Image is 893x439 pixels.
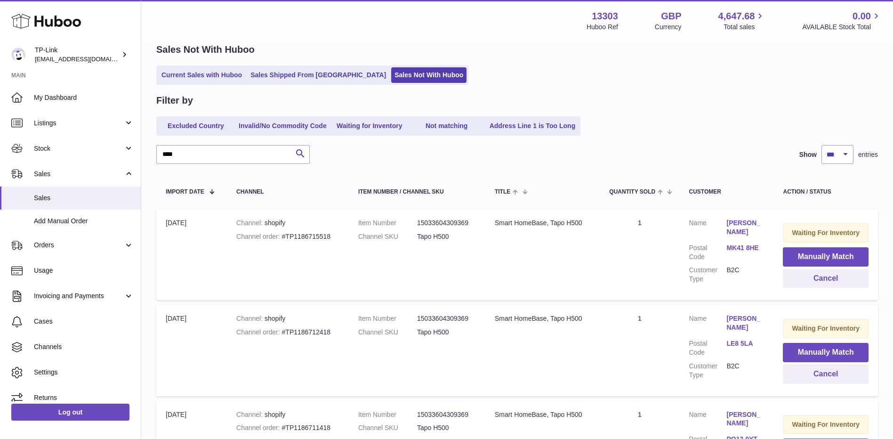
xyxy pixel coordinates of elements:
[726,362,764,380] dd: B2C
[358,328,417,337] dt: Channel SKU
[638,219,642,227] a: 1
[783,247,869,267] button: Manually Match
[236,314,339,323] div: shopify
[236,423,339,432] div: #TP1186711418
[11,404,129,421] a: Log out
[638,411,642,418] a: 1
[156,305,227,396] td: [DATE]
[792,421,860,428] strong: Waiting For Inventory
[236,328,339,337] div: #TP1186712418
[236,410,339,419] div: shopify
[689,244,726,261] dt: Postal Code
[689,189,764,195] div: Customer
[158,118,233,134] a: Excluded Country
[802,23,882,32] span: AVAILABLE Stock Total
[417,328,476,337] dd: Tapo H500
[358,410,417,419] dt: Item Number
[417,314,476,323] dd: 15033604309369
[35,55,138,63] span: [EMAIL_ADDRESS][DOMAIN_NAME]
[35,46,120,64] div: TP-Link
[34,144,124,153] span: Stock
[332,118,407,134] a: Waiting for Inventory
[247,67,389,83] a: Sales Shipped From [GEOGRAPHIC_DATA]
[34,217,134,226] span: Add Manual Order
[486,118,579,134] a: Address Line 1 is Too Long
[156,43,255,56] h2: Sales Not With Huboo
[689,410,726,431] dt: Name
[726,339,764,348] a: LE8 5LA
[783,343,869,362] button: Manually Match
[34,241,124,250] span: Orders
[495,219,590,228] div: Smart HomeBase, Tapo H500
[783,365,869,384] button: Cancel
[417,232,476,241] dd: Tapo H500
[783,269,869,288] button: Cancel
[417,410,476,419] dd: 15033604309369
[358,189,476,195] div: Item Number / Channel SKU
[358,232,417,241] dt: Channel SKU
[726,219,764,236] a: [PERSON_NAME]
[34,266,134,275] span: Usage
[156,94,193,107] h2: Filter by
[236,424,282,431] strong: Channel order
[726,314,764,332] a: [PERSON_NAME]
[34,119,124,128] span: Listings
[236,233,282,240] strong: Channel order
[417,219,476,228] dd: 15033604309369
[34,317,134,326] span: Cases
[34,194,134,203] span: Sales
[726,244,764,252] a: MK41 8HE
[853,10,871,23] span: 0.00
[802,10,882,32] a: 0.00 AVAILABLE Stock Total
[34,170,124,179] span: Sales
[592,10,618,23] strong: 13303
[236,328,282,336] strong: Channel order
[858,150,878,159] span: entries
[792,325,860,332] strong: Waiting For Inventory
[689,339,726,357] dt: Postal Code
[609,189,655,195] span: Quantity Sold
[792,229,860,236] strong: Waiting For Inventory
[236,219,339,228] div: shopify
[726,266,764,284] dd: B2C
[638,315,642,322] a: 1
[391,67,467,83] a: Sales Not With Huboo
[358,219,417,228] dt: Item Number
[689,314,726,334] dt: Name
[34,342,134,351] span: Channels
[156,209,227,300] td: [DATE]
[718,10,755,23] span: 4,647.68
[689,219,726,239] dt: Name
[166,189,204,195] span: Import date
[661,10,681,23] strong: GBP
[34,292,124,301] span: Invoicing and Payments
[495,189,510,195] span: Title
[724,23,765,32] span: Total sales
[236,232,339,241] div: #TP1186715518
[655,23,682,32] div: Currency
[158,67,245,83] a: Current Sales with Huboo
[689,362,726,380] dt: Customer Type
[236,315,265,322] strong: Channel
[726,410,764,428] a: [PERSON_NAME]
[689,266,726,284] dt: Customer Type
[236,219,265,227] strong: Channel
[236,189,339,195] div: Channel
[235,118,330,134] a: Invalid/No Commodity Code
[236,411,265,418] strong: Channel
[358,314,417,323] dt: Item Number
[799,150,817,159] label: Show
[34,393,134,402] span: Returns
[358,423,417,432] dt: Channel SKU
[783,189,869,195] div: Action / Status
[587,23,618,32] div: Huboo Ref
[417,423,476,432] dd: Tapo H500
[409,118,484,134] a: Not matching
[495,314,590,323] div: Smart HomeBase, Tapo H500
[34,368,134,377] span: Settings
[11,48,25,62] img: gaby.chen@tp-link.com
[34,93,134,102] span: My Dashboard
[495,410,590,419] div: Smart HomeBase, Tapo H500
[718,10,766,32] a: 4,647.68 Total sales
